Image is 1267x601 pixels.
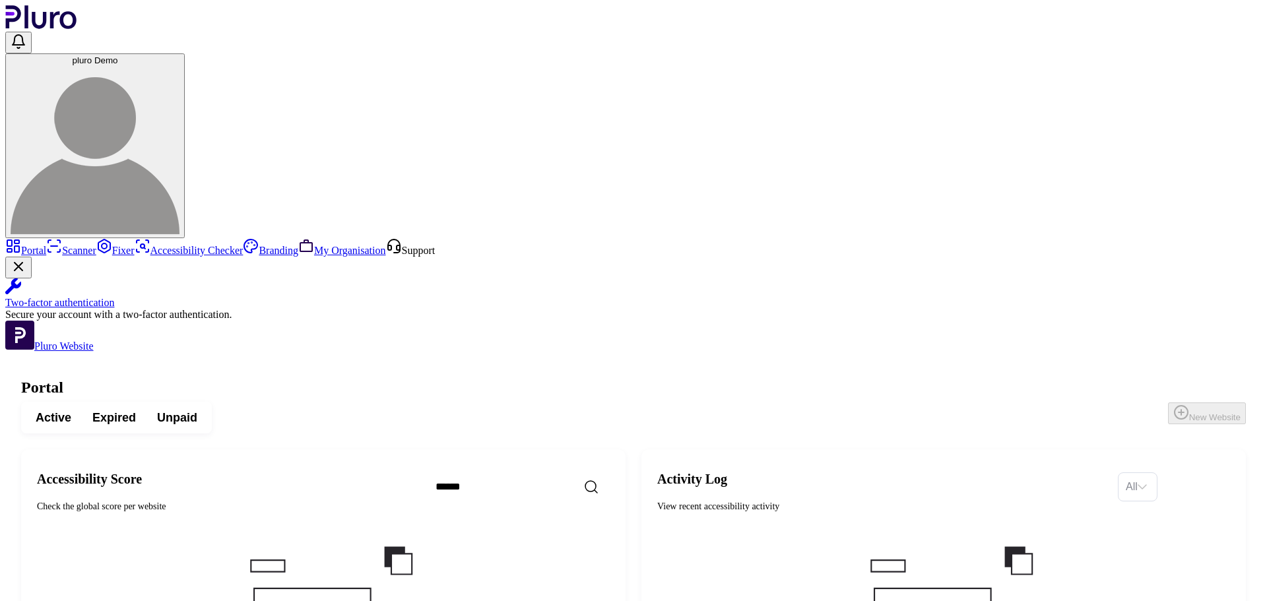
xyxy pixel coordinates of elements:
button: Open notifications, you have undefined new notifications [5,32,32,53]
a: Open Support screen [386,245,436,256]
a: Fixer [96,245,135,256]
h1: Portal [21,379,1246,396]
img: pluro Demo [11,65,179,234]
button: Close Two-factor authentication notification [5,257,32,278]
button: Active [25,406,82,429]
a: Two-factor authentication [5,278,1262,309]
input: Search [425,473,652,501]
div: Set sorting [1118,472,1157,501]
h2: Activity Log [657,471,1107,487]
button: New Website [1168,402,1246,424]
div: Secure your account with a two-factor authentication. [5,309,1262,321]
a: Portal [5,245,46,256]
button: Unpaid [146,406,208,429]
a: My Organisation [298,245,386,256]
aside: Sidebar menu [5,238,1262,352]
a: Branding [243,245,298,256]
span: Active [36,410,71,426]
span: Unpaid [157,410,197,426]
button: Expired [82,406,146,429]
button: pluro Demopluro Demo [5,53,185,238]
a: Scanner [46,245,96,256]
a: Open Pluro Website [5,340,94,352]
span: pluro Demo [73,55,118,65]
div: Check the global score per website [37,500,414,513]
div: View recent accessibility activity [657,500,1107,513]
a: Accessibility Checker [135,245,244,256]
span: Expired [92,410,136,426]
a: Logo [5,20,77,31]
div: Two-factor authentication [5,297,1262,309]
h2: Accessibility Score [37,471,414,487]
